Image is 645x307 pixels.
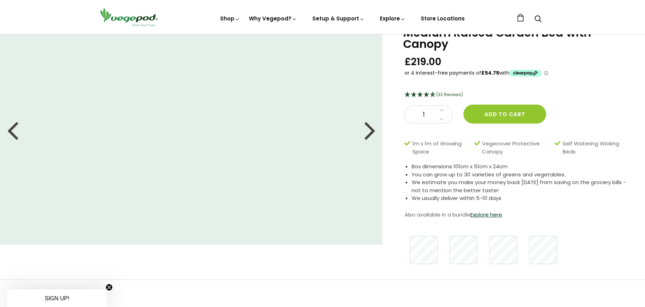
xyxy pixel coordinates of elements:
a: Shop [220,15,240,22]
a: Explore here [470,211,502,218]
li: Box dimensions 101cm x 51cm x 24cm [412,163,627,171]
div: SIGN UP!Close teaser [7,289,107,307]
p: Also available in a bundle . [404,209,627,220]
span: (32 Reviews) [436,92,463,98]
span: £219.00 [404,55,441,68]
a: Store Locations [421,15,465,22]
a: Decrease quantity by 1 [437,115,445,124]
li: We usually deliver within 5-10 days [412,194,627,202]
button: Close teaser [106,284,113,291]
div: 4.66 Stars - 32 Reviews [404,90,627,100]
a: Explore [380,15,405,22]
span: Self Watering Wicking Beds [562,140,624,156]
li: You can grow up to 30 varieties of greens and vegetables. [412,171,627,179]
span: Vegecover Protective Canopy [482,140,551,156]
a: Increase quantity by 1 [437,106,445,115]
a: Setup & Support [312,15,364,22]
button: Add to cart [463,105,546,124]
span: 1m x 1m of Growing Space [412,140,471,156]
h1: Medium Raised Garden Bed with Canopy [403,27,627,50]
img: Vegepod [97,7,161,27]
span: 1 [412,110,436,119]
span: SIGN UP! [45,295,69,301]
a: Search [534,16,541,23]
li: We estimate you make your money back [DATE] from saving on the grocery bills - not to mention the... [412,178,627,194]
a: Why Vegepod? [249,15,297,22]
